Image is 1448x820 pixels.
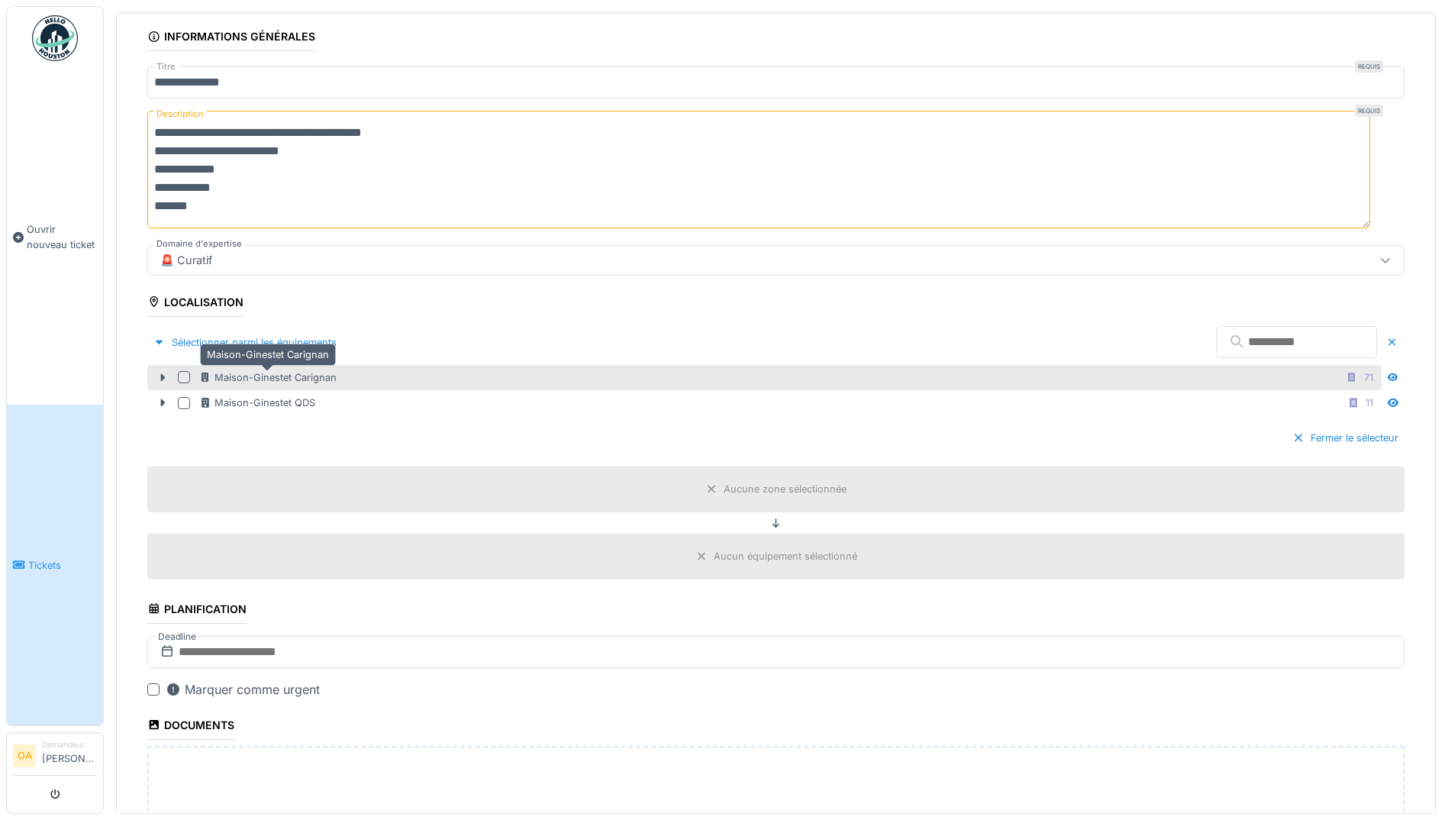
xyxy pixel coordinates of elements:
[147,332,343,353] div: Sélectionner parmi les équipements
[166,680,320,699] div: Marquer comme urgent
[147,598,247,624] div: Planification
[32,15,78,61] img: Badge_color-CXgf-gQk.svg
[153,105,207,124] label: Description
[1366,395,1373,410] div: 11
[714,549,857,563] div: Aucun équipement sélectionné
[27,222,97,251] span: Ouvrir nouveau ticket
[7,405,103,725] a: Tickets
[1355,60,1383,73] div: Requis
[154,252,218,269] div: 🚨 Curatif
[153,237,245,250] label: Domaine d'expertise
[1286,428,1404,448] div: Fermer le sélecteur
[7,69,103,405] a: Ouvrir nouveau ticket
[1355,105,1383,117] div: Requis
[13,744,36,767] li: OA
[724,482,847,496] div: Aucune zone sélectionnée
[1364,370,1373,385] div: 71
[199,370,337,385] div: Maison-Ginestet Carignan
[153,60,179,73] label: Titre
[200,344,336,366] div: Maison-Ginestet Carignan
[147,25,315,51] div: Informations générales
[199,395,315,410] div: Maison-Ginestet QDS
[28,558,97,573] span: Tickets
[13,739,97,776] a: OA Demandeur[PERSON_NAME]
[42,739,97,772] li: [PERSON_NAME]
[156,628,198,645] label: Deadline
[42,739,97,751] div: Demandeur
[147,714,234,740] div: Documents
[147,291,243,317] div: Localisation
